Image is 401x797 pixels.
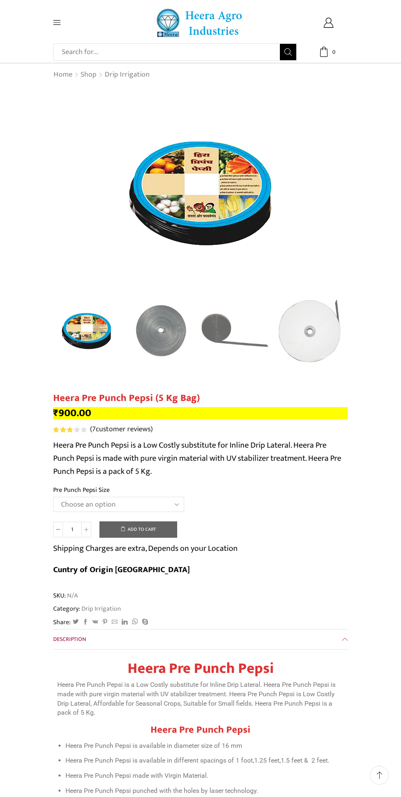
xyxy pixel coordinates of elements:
[104,70,150,80] a: Drip Irrigation
[58,44,280,60] input: Search for...
[53,405,59,421] span: ₹
[98,86,303,291] img: Heera Pre Punch Pepsi
[280,44,296,60] button: Search button
[126,295,197,365] li: 2 / 5
[275,295,346,366] a: 5
[80,603,121,614] a: Drip Irrigation
[57,680,344,718] p: Heera Pre Punch Pepsi is a Low Costly substitute for Inline Drip Lateral. Heera Pre Punch Pepsi i...
[151,722,250,738] strong: Heera Pre Punch Pepsi
[99,521,177,538] button: Add to cart
[66,591,78,600] span: N/A
[53,86,348,291] div: 1 / 5
[53,427,88,432] span: 7
[65,785,344,797] li: Heera Pre Punch Pepsi punched with the holes by laser technology.
[53,427,86,432] div: Rated 2.86 out of 5
[53,70,73,80] a: Home
[53,70,150,80] nav: Breadcrumb
[53,634,86,644] span: Description
[53,485,110,495] label: Pre Punch Pepsi Size
[53,563,190,577] b: Cuntry of Origin [GEOGRAPHIC_DATA]
[200,295,271,366] a: 4
[53,439,348,478] p: Heera Pre Punch Pepsi is a Low Costly substitute for Inline Drip Lateral. Heera Pre Punch Pepsi i...
[53,604,121,614] span: Category:
[51,294,122,365] img: Heera Pre Punch Pepsi
[128,656,274,681] strong: Heera Pre Punch Pepsi
[53,618,71,627] span: Share:
[200,295,271,365] li: 3 / 5
[53,629,348,649] a: Description
[126,295,197,366] a: Ok1
[90,424,153,435] a: (7customer reviews)
[80,70,97,80] a: Shop
[329,48,338,56] span: 0
[65,740,344,752] li: Heera Pre Punch Pepsi is available in diameter size of 16 mm
[275,295,346,365] li: 4 / 5
[65,755,344,767] li: Heera Pre Punch Pepsi is available in different spacings of 1 foot,1.25 feet,1.5 feet & 2 feet.
[65,770,344,782] li: Heera Pre Punch Pepsi made with Virgin Material.
[53,427,72,432] span: Rated out of 5 based on customer ratings
[51,295,122,365] li: 1 / 5
[92,423,96,435] span: 7
[53,392,348,404] h1: Heera Pre Punch Pepsi (5 Kg Bag)
[63,522,81,537] input: Product quantity
[309,47,348,57] a: 0
[53,591,348,600] span: SKU:
[53,542,238,555] p: Shipping Charges are extra, Depends on your Location
[53,405,91,421] bdi: 900.00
